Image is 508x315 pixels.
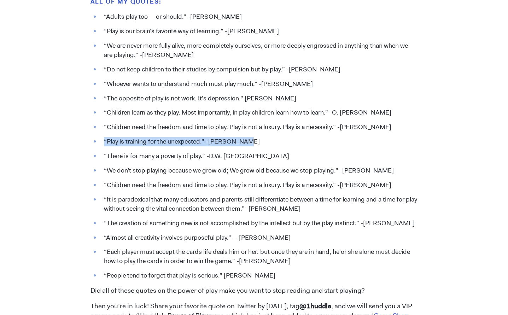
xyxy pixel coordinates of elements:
li: “People tend to forget that play is serious.” [PERSON_NAME] [100,271,418,280]
li: “Play is our brain’s favorite way of learning.” -[PERSON_NAME] [100,27,418,36]
li: “It is paradoxical that many educators and parents still differentiate between a time for learnin... [100,195,418,214]
p: Did all of these quotes on the power of play make you want to stop reading and start playing? [90,286,418,296]
li: “Children need the freedom and time to play. Play is not a luxury. Play is a necessity.” -[PERSON... [100,123,418,132]
li: “Children learn as they play. Most importantly, in play children learn how to learn.” -O. [PERSON... [100,108,418,117]
li: “The opposite of play is not work. It’s depression.” [PERSON_NAME] [100,94,418,103]
li: “Children need the freedom and time to play. Play is not a luxury. Play is a necessity.” -[PERSON... [100,181,418,190]
li: “Play is training for the unexpected.” -[PERSON_NAME] [100,137,418,146]
li: “Each player must accept the cards life deals him or her: but once they are in hand, he or she al... [100,247,418,266]
li: “Adults play too — or should.” -[PERSON_NAME] [100,12,418,22]
li: “There is for many a poverty of play.” -D.W. [GEOGRAPHIC_DATA] [100,152,418,161]
span: @1huddle [299,302,331,310]
li: “We don’t stop playing because we grow old; We grow old because we stop playing.” -[PERSON_NAME] [100,166,418,175]
li: “Almost all creativity involves purposeful play.” – [PERSON_NAME] [100,233,418,243]
li: “We are never more fully alive, more completely ourselves, or more deeply engrossed in anything t... [100,41,418,60]
li: “The creation of something new is not accomplished by the intellect but by the play instinct.” -[... [100,219,418,228]
li: “Whoever wants to understand much must play much.” -[PERSON_NAME] [100,80,418,89]
li: “Do not keep children to their studies by compulsion but by play.” -[PERSON_NAME] [100,65,418,74]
